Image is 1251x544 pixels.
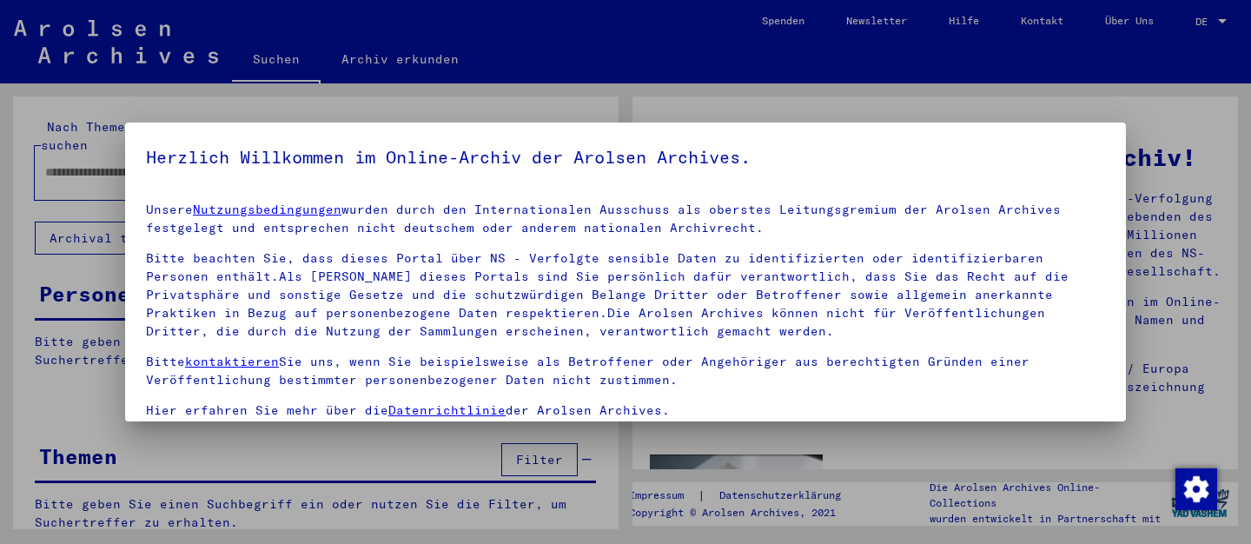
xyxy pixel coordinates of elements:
img: Zustimmung ändern [1175,468,1217,510]
p: Unsere wurden durch den Internationalen Ausschuss als oberstes Leitungsgremium der Arolsen Archiv... [146,201,1105,237]
p: Bitte beachten Sie, dass dieses Portal über NS - Verfolgte sensible Daten zu identifizierten oder... [146,249,1105,341]
p: Hier erfahren Sie mehr über die der Arolsen Archives. [146,401,1105,420]
a: Nutzungsbedingungen [193,202,341,217]
p: Bitte Sie uns, wenn Sie beispielsweise als Betroffener oder Angehöriger aus berechtigten Gründen ... [146,353,1105,389]
a: kontaktieren [185,354,279,369]
a: Datenrichtlinie [388,402,506,418]
h5: Herzlich Willkommen im Online-Archiv der Arolsen Archives. [146,143,1105,171]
